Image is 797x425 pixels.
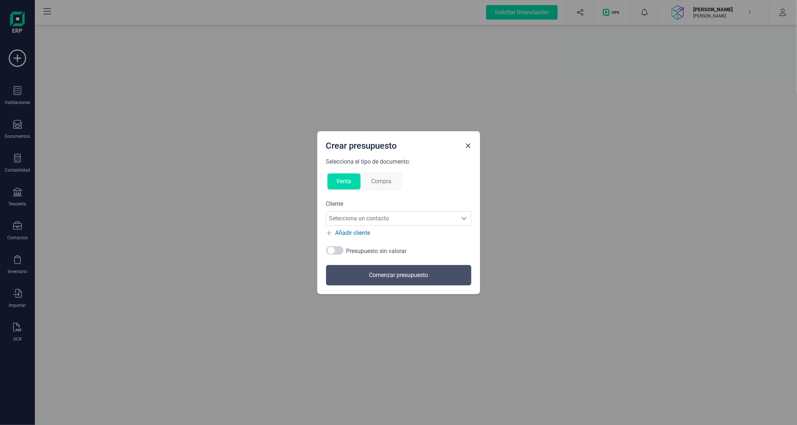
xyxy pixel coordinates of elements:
button: Close [463,140,474,152]
button: Comenzar presupuesto [326,265,471,285]
p: Selecciona el tipo de documento: [326,157,411,166]
div: Selecciona un contacto [457,216,471,221]
button: Venta [328,173,361,189]
p: Cliente [326,200,343,208]
div: Crear presupuesto [323,137,463,152]
span: Presupuesto sin valorar [346,247,407,256]
button: Compra [362,173,401,189]
span: Añadir cliente [336,229,370,237]
span: Selecciona un contacto [326,211,457,226]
